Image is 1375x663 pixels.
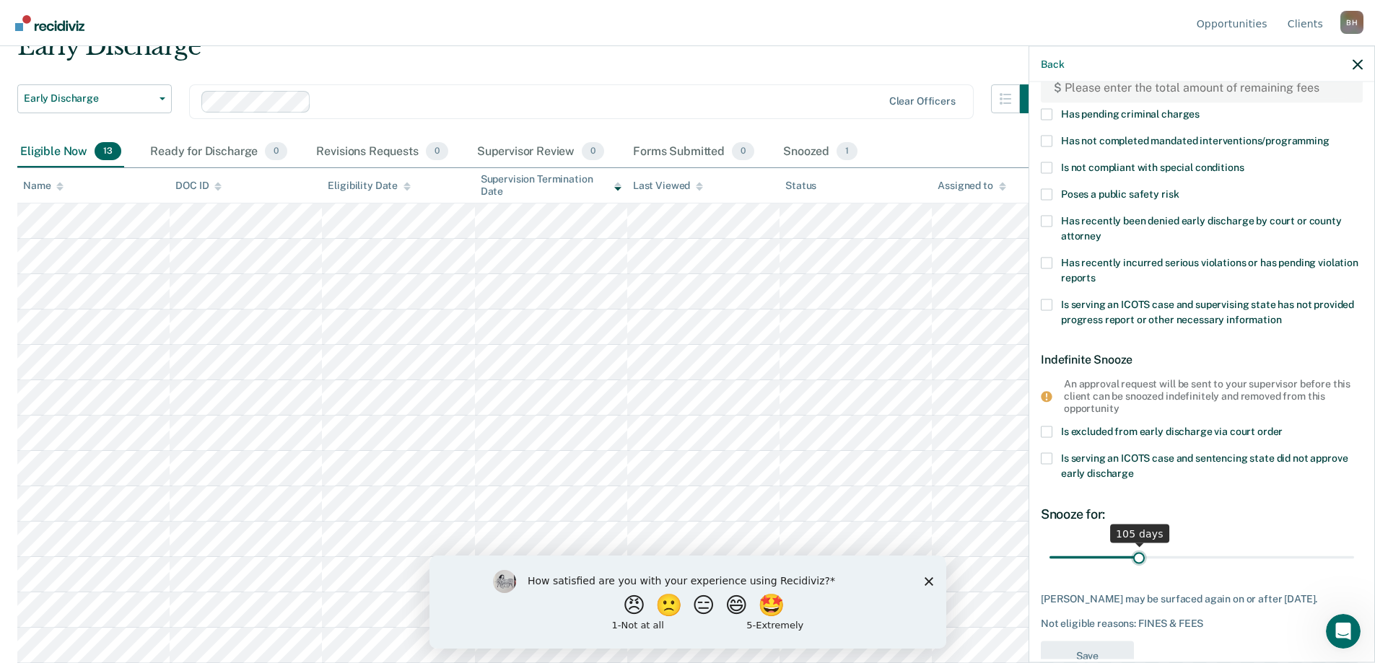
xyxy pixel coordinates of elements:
[889,95,956,107] div: Clear officers
[1041,341,1363,378] div: Indefinite Snooze
[328,180,411,192] div: Eligibility Date
[1110,524,1169,543] div: 105 days
[732,142,754,161] span: 0
[837,142,857,161] span: 1
[1054,80,1062,94] div: $
[582,142,604,161] span: 0
[938,180,1005,192] div: Assigned to
[15,15,84,31] img: Recidiviz
[1340,11,1363,34] div: B H
[1061,452,1348,478] span: Is serving an ICOTS case and sentencing state did not approve early discharge
[1061,108,1200,120] span: Has pending criminal charges
[147,136,290,168] div: Ready for Discharge
[1061,162,1244,173] span: Is not compliant with special conditions
[1061,215,1342,242] span: Has recently been denied early discharge by court or county attorney
[1061,299,1354,325] span: Is serving an ICOTS case and supervising state has not provided progress report or other necessar...
[265,142,287,161] span: 0
[1041,506,1363,522] div: Snooze for:
[1041,593,1363,605] div: [PERSON_NAME] may be surfaced again on or after [DATE].
[1061,257,1358,284] span: Has recently incurred serious violations or has pending violation reports
[1326,614,1361,649] iframe: Intercom live chat
[1061,425,1283,436] span: Is excluded from early discharge via court order
[1064,378,1351,414] div: An approval request will be sent to your supervisor before this client can be snoozed indefinitel...
[1061,135,1330,146] span: Has not completed mandated interventions/programming
[1041,617,1363,629] div: Not eligible reasons: FINES & FEES
[1062,76,1347,99] input: Please enter the total amount of remaining fees
[95,142,121,161] span: 13
[17,32,1049,73] div: Early Discharge
[313,136,450,168] div: Revisions Requests
[17,136,124,168] div: Eligible Now
[1041,58,1064,70] button: Back
[630,136,757,168] div: Forms Submitted
[429,556,946,649] iframe: Survey by Kim from Recidiviz
[474,136,608,168] div: Supervisor Review
[24,92,154,105] span: Early Discharge
[785,180,816,192] div: Status
[780,136,860,168] div: Snoozed
[633,180,703,192] div: Last Viewed
[1340,11,1363,34] button: Profile dropdown button
[23,180,64,192] div: Name
[175,180,222,192] div: DOC ID
[426,142,448,161] span: 0
[1061,188,1179,200] span: Poses a public safety risk
[481,173,621,198] div: Supervision Termination Date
